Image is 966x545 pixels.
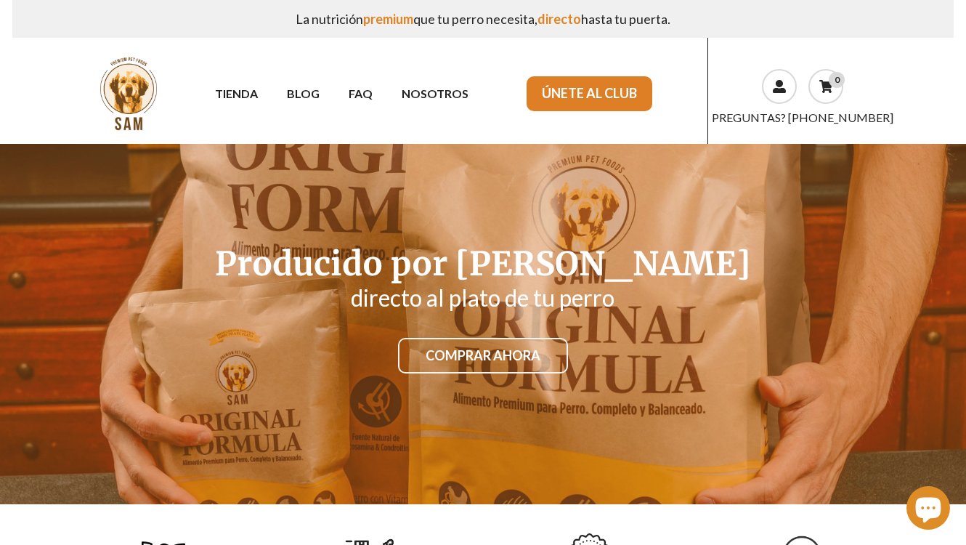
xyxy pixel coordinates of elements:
img: sam.png [90,55,167,132]
a: PREGUNTAS? [PHONE_NUMBER] [712,110,893,124]
a: BLOG [272,81,334,106]
inbox-online-store-chat: Chat de la tienda online Shopify [902,486,954,533]
a: 0 [808,69,843,104]
a: NOSOTROS [387,81,483,106]
a: ÚNETE AL CLUB [527,76,652,111]
span: premium [363,11,413,27]
p: La nutrición que tu perro necesita, hasta tu puerta. [24,6,942,32]
div: 0 [829,72,845,88]
a: TIENDA [200,81,272,106]
h1: Producido por [PERSON_NAME] [69,248,897,280]
span: directo [537,11,581,27]
h2: directo al plato de tu perro [69,286,897,310]
a: COMPRAR AHORA [398,338,568,374]
a: FAQ [334,81,387,106]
